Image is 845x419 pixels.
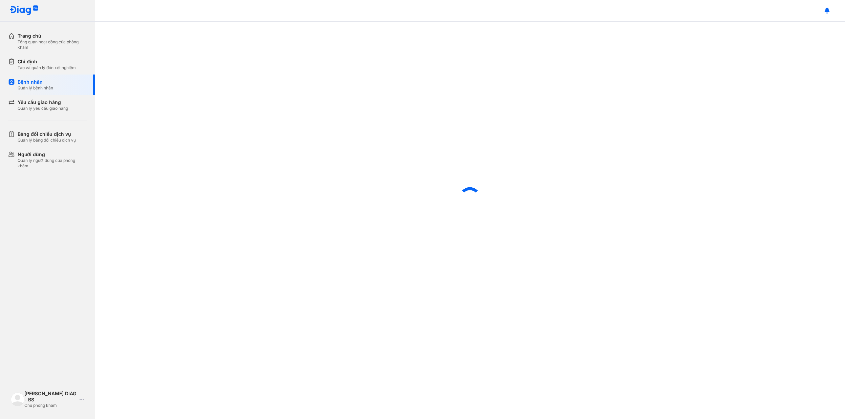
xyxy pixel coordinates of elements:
div: Quản lý người dùng của phòng khám [18,158,87,169]
div: Tổng quan hoạt động của phòng khám [18,39,87,50]
img: logo [9,5,39,16]
div: Chỉ định [18,58,76,65]
div: Tạo và quản lý đơn xét nghiệm [18,65,76,70]
div: Quản lý bảng đối chiếu dịch vụ [18,138,76,143]
img: logo [11,393,24,406]
div: Quản lý yêu cầu giao hàng [18,106,68,111]
div: Chủ phòng khám [24,403,77,408]
div: Yêu cầu giao hàng [18,99,68,106]
div: Quản lý bệnh nhân [18,85,53,91]
div: Trang chủ [18,33,87,39]
div: Người dùng [18,151,87,158]
div: [PERSON_NAME] DIAG - BS [24,391,77,403]
div: Bệnh nhân [18,79,53,85]
div: Bảng đối chiếu dịch vụ [18,131,76,138]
